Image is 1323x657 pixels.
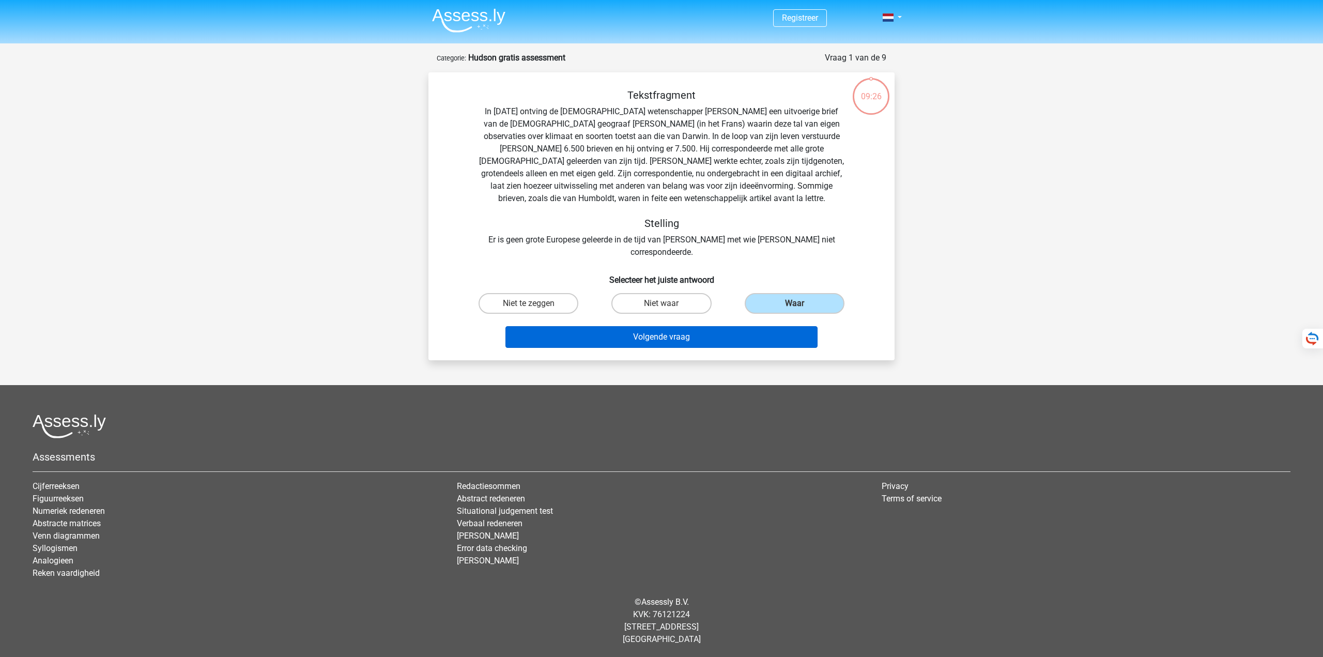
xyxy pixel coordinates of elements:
a: Assessly B.V. [641,597,689,607]
h5: Assessments [33,451,1290,463]
strong: Hudson gratis assessment [468,53,565,63]
label: Waar [745,293,844,314]
h6: Selecteer het juiste antwoord [445,267,878,285]
div: In [DATE] ontving de [DEMOGRAPHIC_DATA] wetenschapper [PERSON_NAME] een uitvoerige brief van de [... [445,89,878,258]
a: Reken vaardigheid [33,568,100,578]
a: Terms of service [882,494,942,503]
div: 09:26 [852,77,890,103]
a: [PERSON_NAME] [457,531,519,541]
a: Figuurreeksen [33,494,84,503]
a: Verbaal redeneren [457,518,522,528]
label: Niet te zeggen [479,293,578,314]
h5: Tekstfragment [478,89,845,101]
div: © KVK: 76121224 [STREET_ADDRESS] [GEOGRAPHIC_DATA] [25,588,1298,654]
label: Niet waar [611,293,711,314]
a: Venn diagrammen [33,531,100,541]
a: Numeriek redeneren [33,506,105,516]
h5: Stelling [478,217,845,230]
div: Vraag 1 van de 9 [825,52,886,64]
a: Abstract redeneren [457,494,525,503]
img: Assessly [432,8,505,33]
a: Syllogismen [33,543,78,553]
a: Abstracte matrices [33,518,101,528]
a: Situational judgement test [457,506,553,516]
a: Cijferreeksen [33,481,80,491]
a: [PERSON_NAME] [457,556,519,566]
a: Analogieen [33,556,73,566]
a: Error data checking [457,543,527,553]
a: Privacy [882,481,909,491]
img: Assessly logo [33,414,106,438]
small: Categorie: [437,54,466,62]
button: Volgende vraag [505,326,818,348]
a: Registreer [782,13,818,23]
a: Redactiesommen [457,481,520,491]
